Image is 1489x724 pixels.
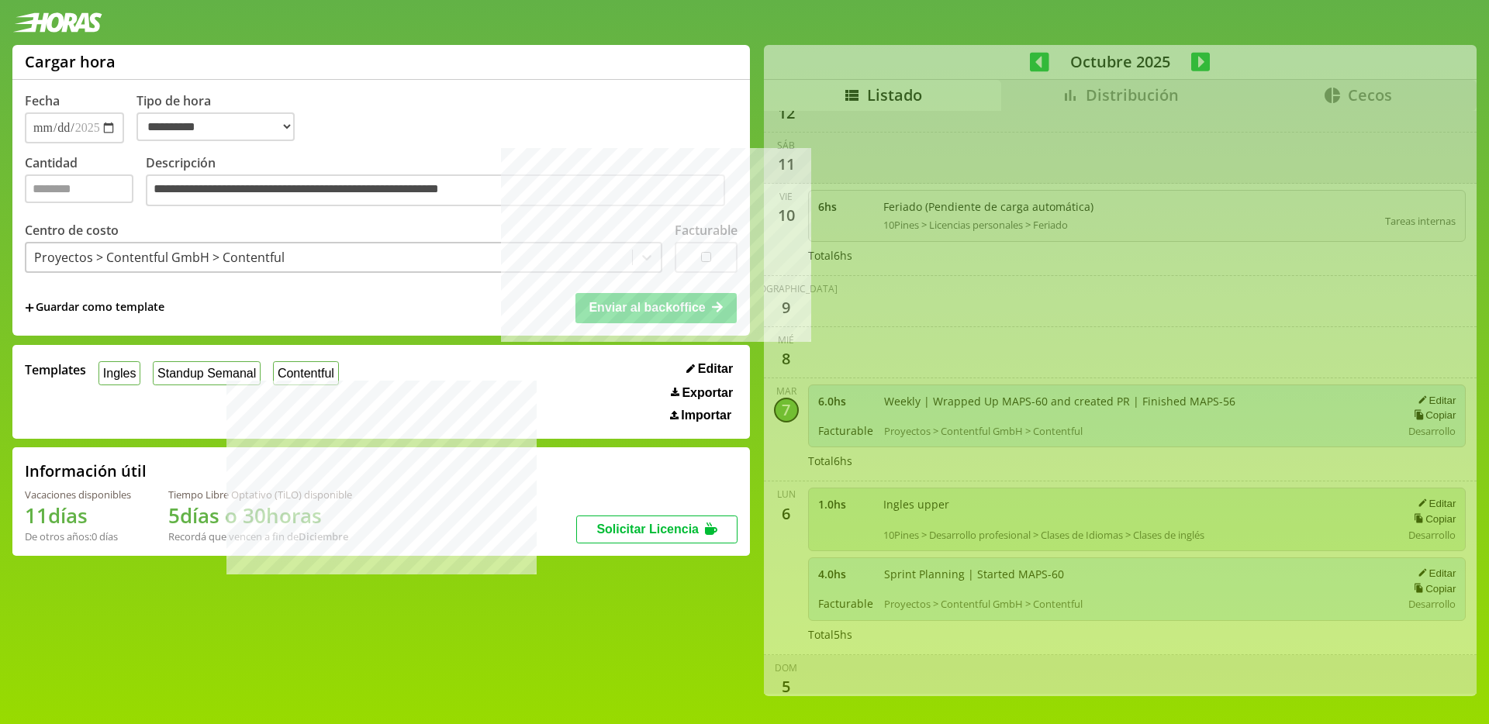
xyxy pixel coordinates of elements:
button: Exportar [666,385,738,401]
label: Facturable [675,222,738,239]
div: Proyectos > Contentful GmbH > Contentful [34,249,285,266]
button: Standup Semanal [153,361,261,385]
h2: Información útil [25,460,147,481]
button: Solicitar Licencia [576,515,738,543]
h1: 11 días [25,502,131,529]
button: Contentful [273,361,339,385]
span: + [25,299,34,316]
span: Importar [681,409,731,422]
button: Ingles [98,361,140,385]
h1: Cargar hora [25,51,116,72]
button: Enviar al backoffice [575,293,737,322]
img: logotipo [12,12,102,33]
label: Fecha [25,92,60,109]
span: Editar [698,362,733,376]
select: Tipo de hora [136,112,295,141]
div: De otros años: 0 días [25,529,131,543]
div: Recordá que vencen a fin de [168,529,352,543]
span: Enviar al backoffice [589,301,705,314]
button: Editar [682,361,738,377]
b: Diciembre [299,529,348,543]
textarea: Descripción [146,174,725,207]
span: Templates [25,361,86,378]
label: Tipo de hora [136,92,307,143]
div: Vacaciones disponibles [25,488,131,502]
input: Cantidad [25,174,133,203]
label: Descripción [146,154,738,211]
span: Solicitar Licencia [596,522,699,536]
span: Exportar [682,386,733,400]
label: Cantidad [25,154,146,211]
label: Centro de costo [25,222,119,239]
span: +Guardar como template [25,299,164,316]
h1: 5 días o 30 horas [168,502,352,529]
div: Tiempo Libre Optativo (TiLO) disponible [168,488,352,502]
